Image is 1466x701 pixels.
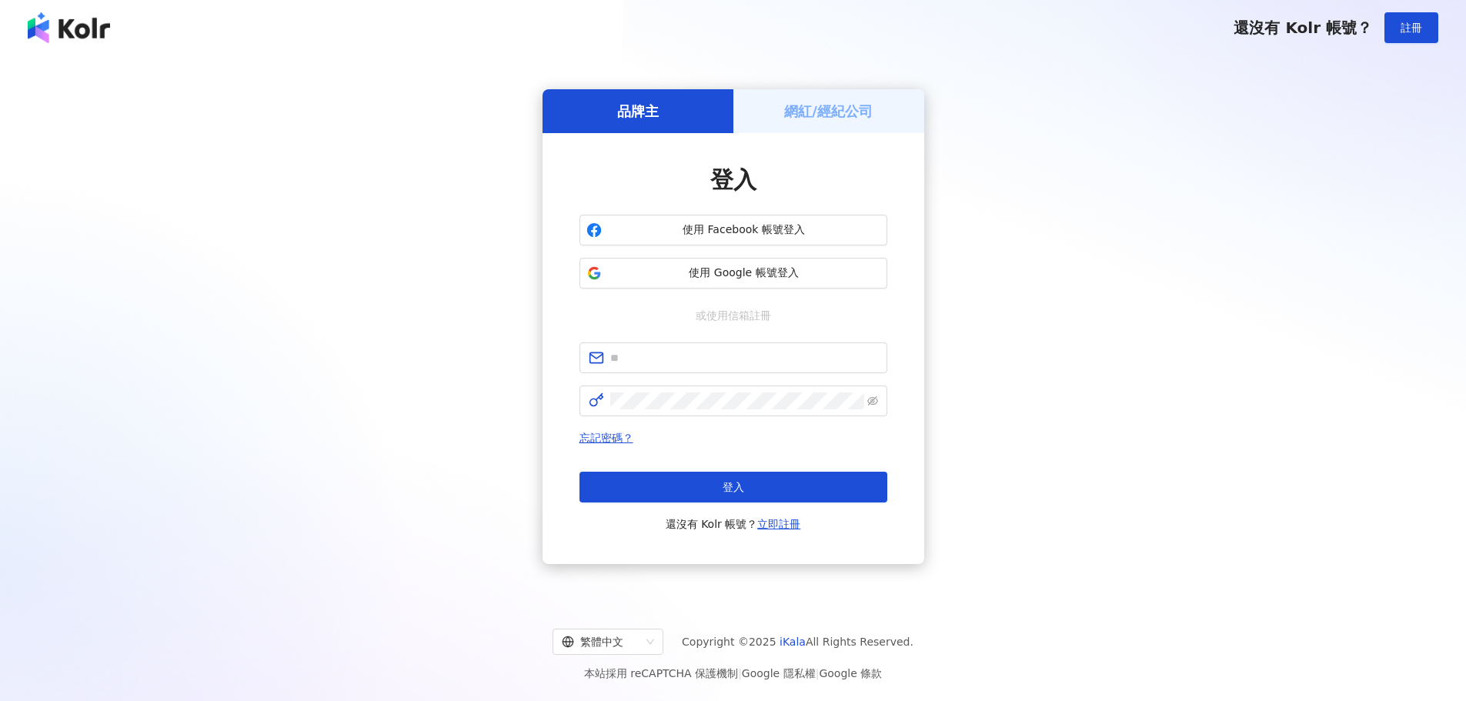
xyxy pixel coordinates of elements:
[710,166,756,193] span: 登入
[867,396,878,406] span: eye-invisible
[819,667,882,679] a: Google 條款
[579,258,887,289] button: 使用 Google 帳號登入
[608,265,880,281] span: 使用 Google 帳號登入
[666,515,801,533] span: 還沒有 Kolr 帳號？
[562,629,640,654] div: 繁體中文
[584,664,882,683] span: 本站採用 reCAPTCHA 保護機制
[579,472,887,502] button: 登入
[1401,22,1422,34] span: 註冊
[723,481,744,493] span: 登入
[682,633,913,651] span: Copyright © 2025 All Rights Reserved.
[738,667,742,679] span: |
[1384,12,1438,43] button: 註冊
[1234,18,1372,37] span: 還沒有 Kolr 帳號？
[28,12,110,43] img: logo
[784,102,873,121] h5: 網紅/經紀公司
[579,432,633,444] a: 忘記密碼？
[617,102,659,121] h5: 品牌主
[742,667,816,679] a: Google 隱私權
[780,636,806,648] a: iKala
[685,307,782,324] span: 或使用信箱註冊
[757,518,800,530] a: 立即註冊
[608,222,880,238] span: 使用 Facebook 帳號登入
[816,667,820,679] span: |
[579,215,887,245] button: 使用 Facebook 帳號登入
